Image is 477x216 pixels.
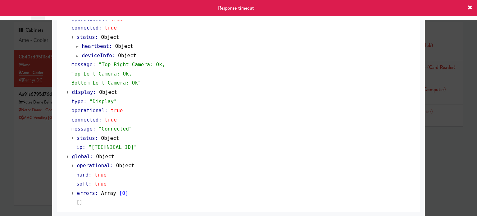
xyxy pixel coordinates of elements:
[101,34,119,40] span: Object
[71,108,105,113] span: operational
[72,89,93,95] span: display
[105,108,108,113] span: :
[99,89,117,95] span: Object
[95,34,98,40] span: :
[218,4,254,11] span: Response timeout
[77,190,95,196] span: errors
[112,53,115,58] span: :
[105,16,108,22] span: :
[116,163,134,168] span: Object
[71,117,99,123] span: connected
[96,154,114,159] span: Object
[110,163,113,168] span: :
[90,154,93,159] span: :
[93,126,96,132] span: :
[95,190,98,196] span: :
[71,126,93,132] span: message
[71,62,93,67] span: message
[89,99,117,104] span: "Display"
[111,16,123,22] span: true
[94,172,107,178] span: true
[71,62,165,86] span: "Top Right Camera: Ok, Top Left Camera: Ok, Bottom Left Camera: Ok"
[105,25,117,31] span: true
[94,181,107,187] span: true
[76,181,89,187] span: soft
[105,117,117,123] span: true
[125,190,128,196] span: ]
[77,34,95,40] span: status
[82,53,112,58] span: deviceInfo
[89,144,137,150] span: "[TECHNICAL_ID]"
[77,163,110,168] span: operational
[82,144,85,150] span: :
[93,89,96,95] span: :
[72,154,90,159] span: global
[77,135,95,141] span: status
[82,43,109,49] span: heartbeat
[101,135,119,141] span: Object
[89,172,92,178] span: :
[115,43,133,49] span: Object
[99,25,102,31] span: :
[76,144,82,150] span: ip
[111,108,123,113] span: true
[122,190,125,196] span: 0
[95,135,98,141] span: :
[99,117,102,123] span: :
[109,43,112,49] span: :
[99,126,132,132] span: "Connected"
[118,53,136,58] span: Object
[71,99,84,104] span: type
[101,190,116,196] span: Array
[119,190,122,196] span: [
[71,16,105,22] span: operational
[89,181,92,187] span: :
[93,62,96,67] span: :
[71,25,99,31] span: connected
[76,172,89,178] span: hard
[84,99,87,104] span: :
